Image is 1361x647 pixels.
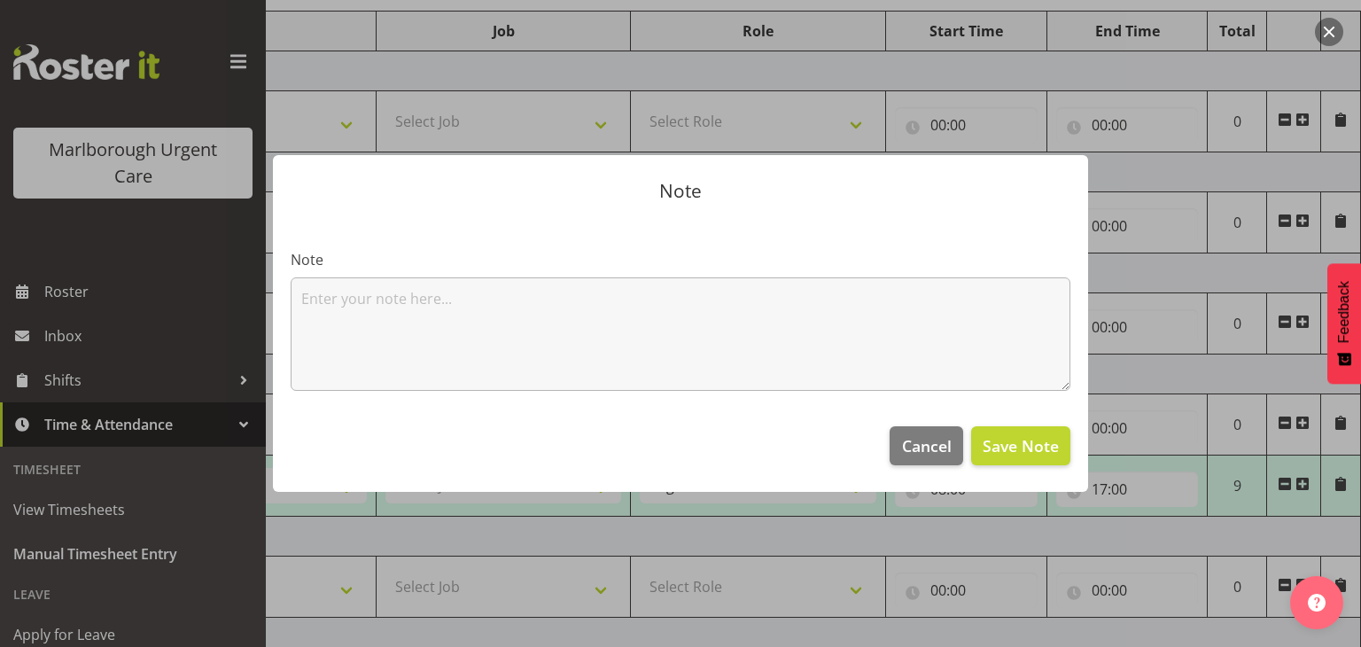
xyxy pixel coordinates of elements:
button: Feedback - Show survey [1327,263,1361,384]
label: Note [291,249,1070,270]
span: Cancel [902,434,952,457]
button: Cancel [890,426,962,465]
p: Note [291,182,1070,200]
span: Save Note [983,434,1059,457]
span: Feedback [1336,281,1352,343]
button: Save Note [971,426,1070,465]
img: help-xxl-2.png [1308,594,1326,612]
